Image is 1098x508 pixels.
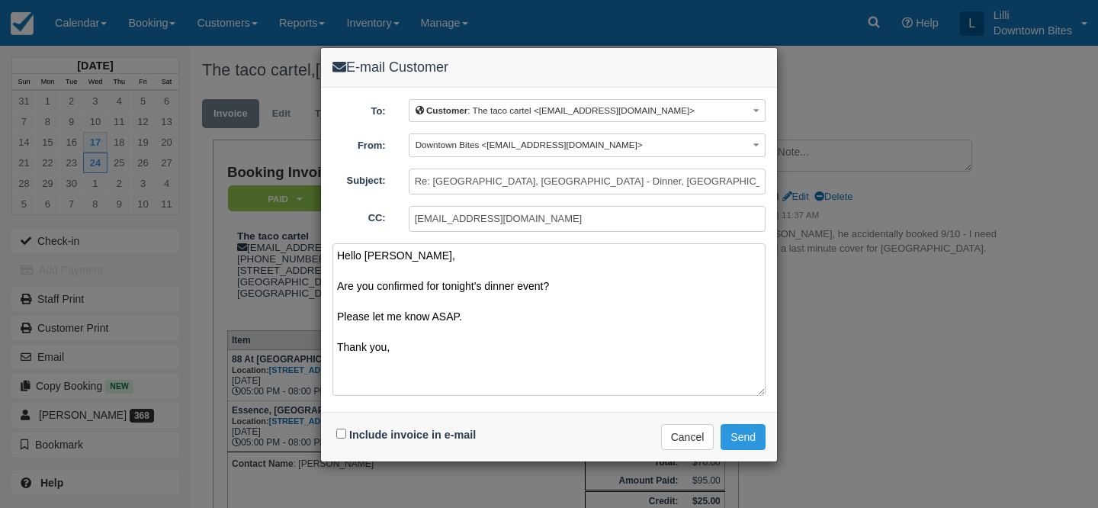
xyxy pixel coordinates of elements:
[721,424,766,450] button: Send
[426,105,467,115] b: Customer
[349,429,476,441] label: Include invoice in e-mail
[416,105,695,115] span: : The taco cartel <[EMAIL_ADDRESS][DOMAIN_NAME]>
[321,133,397,153] label: From:
[321,206,397,226] label: CC:
[409,133,766,157] button: Downtown Bites <[EMAIL_ADDRESS][DOMAIN_NAME]>
[416,140,643,150] span: Downtown Bites <[EMAIL_ADDRESS][DOMAIN_NAME]>
[321,169,397,188] label: Subject:
[409,99,766,123] button: Customer: The taco cartel <[EMAIL_ADDRESS][DOMAIN_NAME]>
[332,59,766,76] h4: E-mail Customer
[321,99,397,119] label: To:
[661,424,714,450] button: Cancel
